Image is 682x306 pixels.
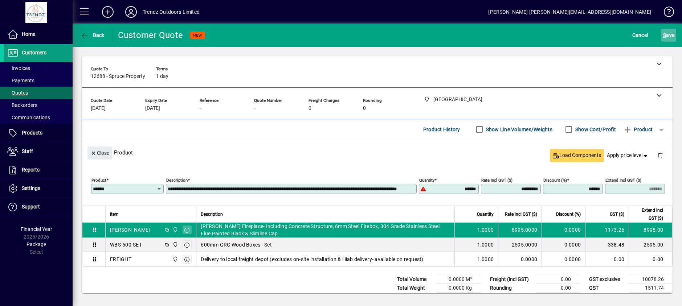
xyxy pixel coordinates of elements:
[605,178,641,183] mat-label: Extend incl GST ($)
[4,74,73,87] a: Payments
[632,29,648,41] span: Cancel
[4,62,73,74] a: Invoices
[22,185,40,191] span: Settings
[171,226,179,234] span: New Plymouth
[91,74,145,79] span: 12688 - Spruce Property
[145,106,160,111] span: [DATE]
[7,90,28,96] span: Quotes
[585,223,629,237] td: 1173.26
[87,146,112,160] button: Close
[658,1,673,25] a: Knowledge Base
[485,126,552,133] label: Show Line Volumes/Weights
[543,178,567,183] mat-label: Discount (%)
[4,142,73,161] a: Staff
[585,275,629,284] td: GST exclusive
[363,106,366,111] span: 0
[536,284,580,293] td: 0.00
[393,275,437,284] td: Total Volume
[118,29,183,41] div: Customer Quote
[477,241,494,248] span: 1.0000
[477,226,494,233] span: 1.0000
[419,178,434,183] mat-label: Quantity
[200,106,201,111] span: -
[171,241,179,249] span: New Plymouth
[254,106,256,111] span: -
[110,241,142,248] div: WBS-600-SET
[437,284,481,293] td: 0.0000 Kg
[201,210,223,218] span: Description
[96,5,119,18] button: Add
[201,256,423,263] span: Delivery to local freight depot (excludes on-site installation & Hiab delivery- available on requ...
[193,33,202,38] span: NEW
[542,237,585,252] td: 0.0000
[477,210,494,218] span: Quantity
[171,255,179,263] span: New Plymouth
[4,111,73,124] a: Communications
[477,256,494,263] span: 1.0000
[610,210,624,218] span: GST ($)
[663,29,674,41] span: ave
[201,241,272,248] span: 600mm GRC Wood Boxes - Set
[420,123,463,136] button: Product History
[309,106,311,111] span: 0
[536,275,580,284] td: 0.00
[21,226,52,232] span: Financial Year
[585,237,629,252] td: 338.48
[22,31,35,37] span: Home
[652,152,669,158] app-page-header-button: Delete
[22,50,46,55] span: Customers
[629,237,672,252] td: 2595.00
[550,149,604,162] button: Load Components
[423,124,460,135] span: Product History
[4,25,73,44] a: Home
[481,178,512,183] mat-label: Rate incl GST ($)
[604,149,652,162] button: Apply price level
[7,65,30,71] span: Invoices
[119,5,143,18] button: Profile
[156,74,168,79] span: 1 day
[629,293,673,302] td: 11590.00
[80,32,105,38] span: Back
[652,146,669,164] button: Delete
[503,226,537,233] div: 8995.0000
[73,29,113,42] app-page-header-button: Back
[26,241,46,247] span: Package
[629,223,672,237] td: 8995.00
[91,106,106,111] span: [DATE]
[486,275,536,284] td: Freight (incl GST)
[82,139,673,166] div: Product
[556,210,581,218] span: Discount (%)
[22,204,40,210] span: Support
[542,223,585,237] td: 0.0000
[629,275,673,284] td: 10078.26
[7,78,34,83] span: Payments
[629,284,673,293] td: 1511.74
[503,241,537,248] div: 2595.0000
[585,293,629,302] td: GST inclusive
[553,152,601,159] span: Load Components
[630,29,650,42] button: Cancel
[663,32,666,38] span: S
[486,284,536,293] td: Rounding
[623,124,653,135] span: Product
[629,252,672,266] td: 0.00
[7,102,37,108] span: Backorders
[22,167,40,173] span: Reports
[4,198,73,216] a: Support
[110,210,119,218] span: Item
[620,123,656,136] button: Product
[661,29,676,42] button: Save
[393,284,437,293] td: Total Weight
[4,99,73,111] a: Backorders
[201,223,450,237] span: [PERSON_NAME] Fireplace- Including Concrete Structure, 6mm Steel Firebox, 304 Grade Stainless Ste...
[542,252,585,266] td: 0.0000
[110,226,150,233] div: [PERSON_NAME]
[633,206,663,222] span: Extend incl GST ($)
[166,178,188,183] mat-label: Description
[437,275,481,284] td: 0.0000 M³
[4,124,73,142] a: Products
[503,256,537,263] div: 0.0000
[488,6,651,18] div: [PERSON_NAME] [PERSON_NAME][EMAIL_ADDRESS][DOMAIN_NAME]
[91,178,106,183] mat-label: Product
[585,284,629,293] td: GST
